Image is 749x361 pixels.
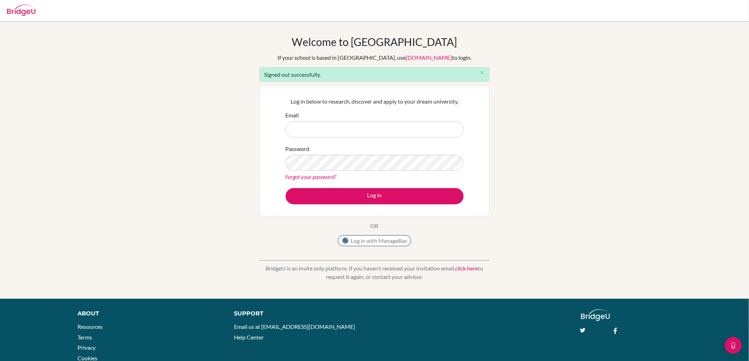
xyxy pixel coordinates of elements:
a: Privacy [78,344,96,351]
div: About [78,309,218,318]
label: Email [286,111,299,120]
a: click here [456,265,478,272]
button: Close [475,68,489,78]
p: Log in below to research, discover and apply to your dream university. [286,97,464,106]
a: Help Center [234,334,264,340]
a: Email us at [EMAIL_ADDRESS][DOMAIN_NAME] [234,323,355,330]
p: BridgeU is an invite only platform. If you haven’t received your invitation email, to request it ... [259,264,490,281]
div: If your school is based in [GEOGRAPHIC_DATA], use to login. [278,53,471,62]
a: Forgot your password? [286,173,337,180]
a: Terms [78,334,92,340]
h1: Welcome to [GEOGRAPHIC_DATA] [292,35,457,48]
button: Log in [286,188,464,204]
div: Signed out successfully. [259,67,490,82]
a: Resources [78,323,103,330]
div: Support [234,309,366,318]
label: Password [286,145,310,153]
i: close [480,70,485,75]
iframe: Intercom live chat [725,337,742,354]
img: logo_white@2x-f4f0deed5e89b7ecb1c2cc34c3e3d731f90f0f143d5ea2071677605dd97b5244.png [581,309,610,321]
a: [DOMAIN_NAME] [406,54,452,61]
img: Bridge-U [7,5,35,16]
button: Log in with ManageBac [338,235,411,246]
p: OR [371,222,379,230]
